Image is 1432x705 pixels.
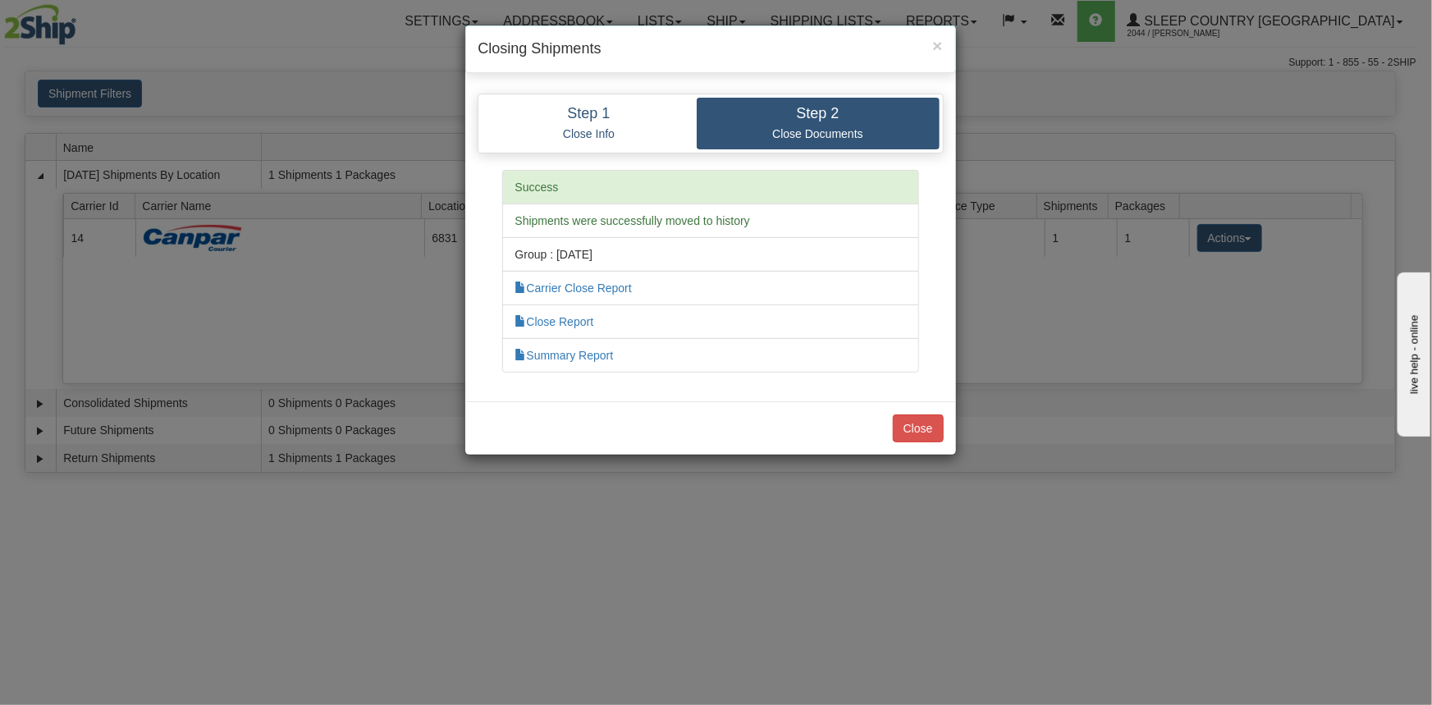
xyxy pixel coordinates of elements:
li: Shipments were successfully moved to history [502,204,919,238]
a: Summary Report [515,349,614,362]
p: Close Info [494,126,684,141]
span: × [932,36,942,55]
iframe: chat widget [1394,268,1430,436]
button: Close [932,37,942,54]
a: Step 1 Close Info [482,98,697,149]
a: Step 2 Close Documents [697,98,940,149]
h4: Step 1 [494,106,684,122]
div: live help - online [12,14,152,26]
p: Close Documents [709,126,927,141]
h4: Step 2 [709,106,927,122]
a: Close Report [515,315,594,328]
a: Carrier Close Report [515,282,632,295]
button: Close [893,414,944,442]
li: Group : [DATE] [502,237,919,272]
li: Success [502,170,919,204]
h4: Closing Shipments [478,39,943,60]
